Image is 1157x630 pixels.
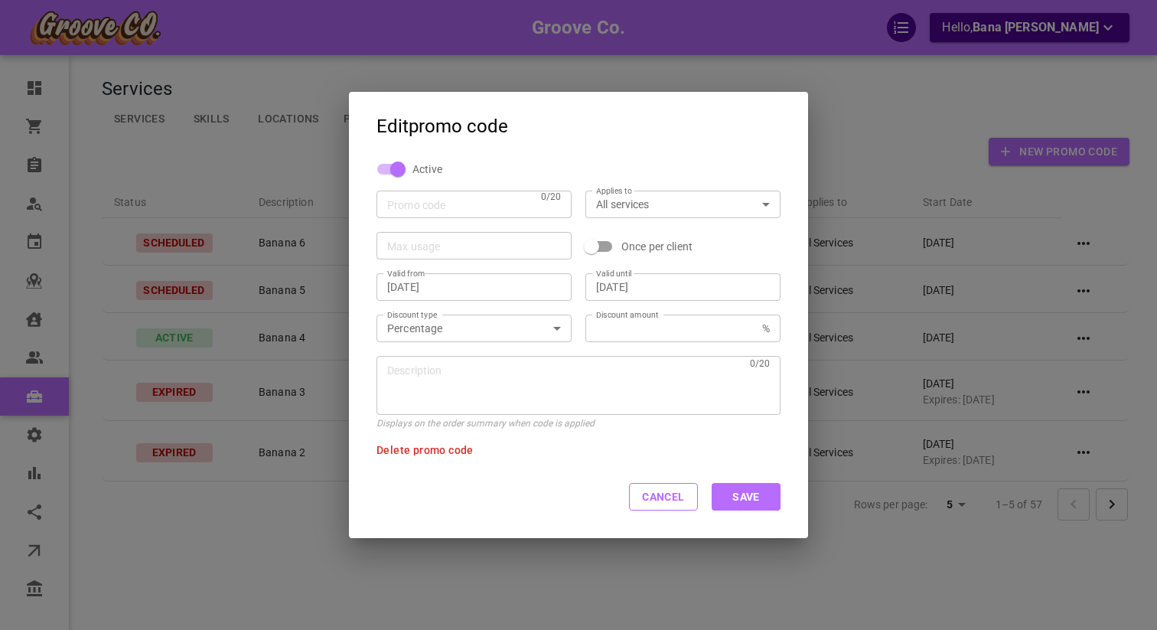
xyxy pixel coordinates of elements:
label: Applies to [596,185,632,197]
span: Delete promo code [376,444,474,456]
input: mmm d, yyyy [596,279,770,295]
div: All services [596,197,770,212]
button: Cancel [629,483,698,511]
button: Save [712,483,781,511]
label: Discount type [387,309,437,321]
span: Once per client [621,239,693,254]
label: Valid from [387,268,425,279]
span: Active [412,162,442,177]
button: Delete promo code [376,445,474,455]
label: Valid until [596,268,632,279]
label: Discount amount [596,309,659,321]
p: 0 /20 [541,189,561,204]
p: % [762,321,770,336]
h2: Edit promo code [349,92,808,147]
input: mmm d, yyyy [387,279,561,295]
p: 0 /20 [750,356,770,371]
div: Percentage [387,321,561,336]
span: Displays on the order summary when code is applied [376,418,595,429]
